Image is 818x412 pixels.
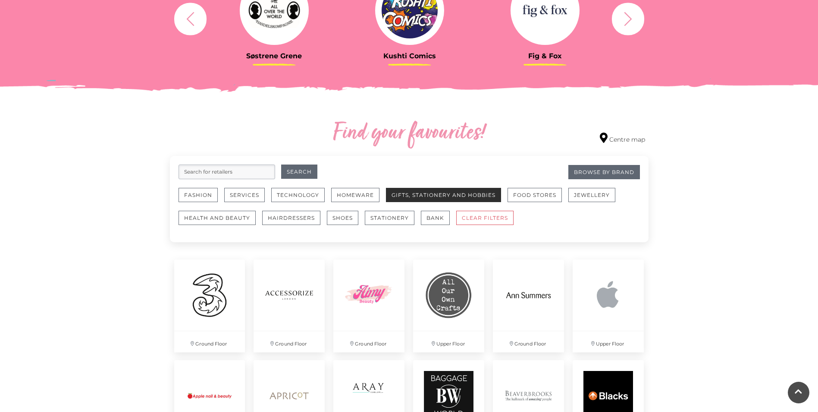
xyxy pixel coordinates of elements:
a: Food Stores [508,188,568,211]
p: Upper Floor [413,331,484,352]
h3: Fig & Fox [484,52,606,60]
button: Fashion [179,188,218,202]
a: Stationery [365,211,421,234]
button: Shoes [327,211,358,225]
a: Ground Floor [489,255,568,357]
p: Upper Floor [573,331,644,352]
button: Services [224,188,265,202]
a: Ground Floor [249,255,329,357]
p: Ground Floor [254,331,325,352]
button: Bank [421,211,450,225]
button: Gifts, Stationery and Hobbies [386,188,501,202]
h3: Søstrene Grene [213,52,335,60]
a: Shoes [327,211,365,234]
a: Technology [271,188,331,211]
h3: Kushti Comics [348,52,471,60]
a: Fashion [179,188,224,211]
button: Food Stores [508,188,562,202]
a: Homeware [331,188,386,211]
a: Ground Floor [329,255,409,357]
a: Hairdressers [262,211,327,234]
a: Upper Floor [409,255,489,357]
a: Upper Floor [568,255,648,357]
button: Stationery [365,211,414,225]
a: Health and Beauty [179,211,262,234]
button: Jewellery [568,188,615,202]
input: Search for retailers [179,165,275,179]
p: Ground Floor [174,331,245,352]
button: Search [281,165,317,179]
a: Ground Floor [170,255,250,357]
a: Bank [421,211,456,234]
button: CLEAR FILTERS [456,211,514,225]
button: Homeware [331,188,379,202]
a: CLEAR FILTERS [456,211,520,234]
p: Ground Floor [333,331,404,352]
a: Services [224,188,271,211]
button: Technology [271,188,325,202]
p: Ground Floor [493,331,564,352]
button: Hairdressers [262,211,320,225]
a: Gifts, Stationery and Hobbies [386,188,508,211]
h2: Find your favourites! [252,120,567,147]
button: Health and Beauty [179,211,256,225]
a: Jewellery [568,188,622,211]
a: Browse By Brand [568,165,640,179]
a: Centre map [600,133,645,144]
